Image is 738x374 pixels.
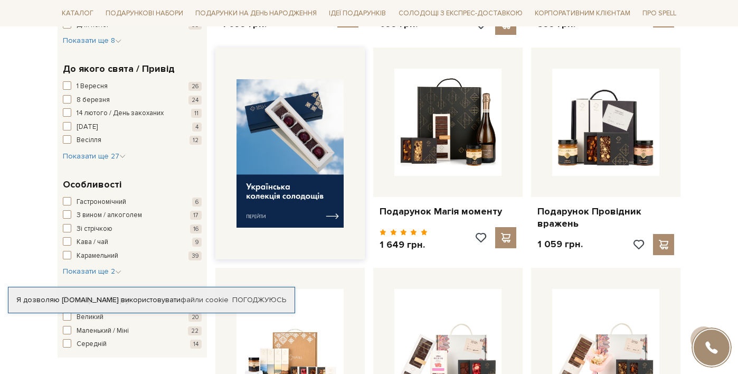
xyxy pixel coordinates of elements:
span: Особливості [63,177,121,192]
button: 14 лютого / День закоханих 11 [63,108,202,119]
button: З вином / алкоголем 17 [63,210,202,221]
button: Великий 20 [63,312,202,323]
button: Показати ще 8 [63,35,121,46]
span: Маленький / Міні [77,326,129,336]
span: Показати ще 2 [63,267,121,276]
span: 39 [188,251,202,260]
button: 8 березня 24 [63,95,202,106]
a: Солодощі з експрес-доставкою [394,4,527,22]
span: 11 [191,109,202,118]
span: 14 [190,340,202,349]
span: 26 [188,82,202,91]
p: 1 649 грн. [380,239,428,251]
p: 1 059 грн. [537,238,583,250]
span: Ідеї подарунків [325,5,390,22]
span: Весілля [77,135,101,146]
span: 16 [190,225,202,233]
span: Подарунки на День народження [191,5,321,22]
button: Карамельний 39 [63,251,202,261]
span: Про Spell [638,5,680,22]
div: Я дозволяю [DOMAIN_NAME] використовувати [8,295,295,305]
span: Показати ще 27 [63,152,126,161]
span: 8 березня [77,95,110,106]
span: Карамельний [77,251,118,261]
span: 9 [192,238,202,247]
span: 4 [192,123,202,132]
a: файли cookie [181,295,229,304]
button: Гастрономічний 6 [63,197,202,208]
button: 1 Вересня 26 [63,81,202,92]
span: 20 [188,313,202,322]
span: [DATE] [77,122,98,133]
a: Подарунок Магія моменту [380,205,516,218]
span: 1 Вересня [77,81,108,92]
span: Гастрономічний [77,197,126,208]
span: 12 [190,136,202,145]
button: Маленький / Міні 22 [63,326,202,336]
span: 39 [188,21,202,30]
button: Середній 14 [63,339,202,350]
span: 22 [188,326,202,335]
span: Середній [77,339,107,350]
span: Каталог [58,5,98,22]
span: 6 [192,198,202,207]
span: Зі стрічкою [77,224,112,235]
span: До якого свята / Привід [63,62,175,76]
button: Весілля 12 [63,135,202,146]
button: [DATE] 4 [63,122,202,133]
span: Великий [77,312,103,323]
a: Корпоративним клієнтам [531,4,635,22]
button: Показати ще 27 [63,151,126,162]
span: 24 [188,96,202,105]
a: Погоджуюсь [232,295,286,305]
a: Подарунок Провідник вражень [537,205,674,230]
button: Зі стрічкою 16 [63,224,202,235]
span: 17 [190,211,202,220]
img: banner [236,79,344,228]
span: Показати ще 8 [63,36,121,45]
span: З вином / алкоголем [77,210,142,221]
span: Кава / чай [77,237,108,248]
span: Подарункові набори [101,5,187,22]
button: Кава / чай 9 [63,237,202,248]
span: 14 лютого / День закоханих [77,108,164,119]
button: Показати ще 2 [63,266,121,277]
